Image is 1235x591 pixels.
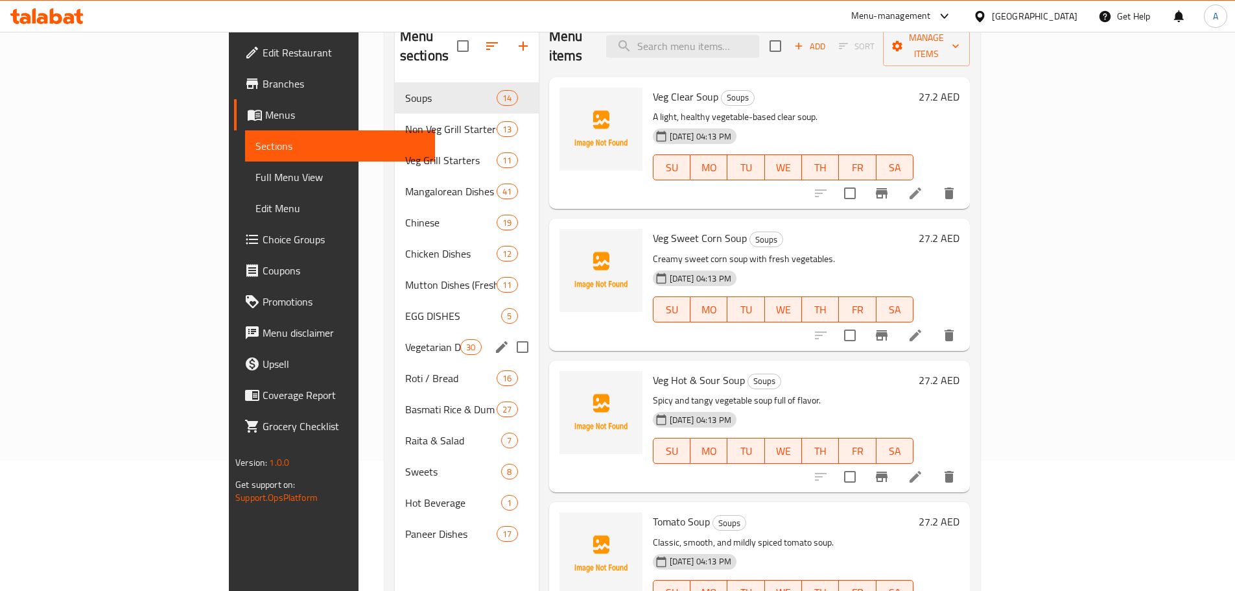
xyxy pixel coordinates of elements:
a: Edit Restaurant [234,37,435,68]
span: [DATE] 04:13 PM [665,555,736,568]
button: WE [765,296,802,322]
span: Manage items [893,30,959,62]
div: Sweets8 [395,456,539,487]
span: Sweets [405,464,502,479]
span: 14 [497,92,517,104]
img: Veg Clear Soup [559,88,642,171]
span: Mutton Dishes (Fresh indian mutton) [405,277,497,293]
button: TU [727,438,764,464]
span: TH [807,300,834,319]
div: items [497,184,517,199]
div: items [497,370,517,386]
button: Branch-specific-item [866,178,897,209]
span: 13 [497,123,517,136]
span: Paneer Dishes [405,526,497,542]
span: Vegetarian Dishes [405,339,460,355]
button: TH [802,438,839,464]
div: Non Veg Grill Starters13 [395,114,539,145]
img: Veg Hot & Sour Soup [559,371,642,454]
span: Menu disclaimer [263,325,425,341]
span: Veg Grill Starters [405,152,497,168]
a: Upsell [234,348,435,380]
button: Add [789,36,830,56]
span: Add item [789,36,830,56]
span: Coupons [263,263,425,278]
span: MO [696,442,722,461]
span: MO [696,300,722,319]
span: Chicken Dishes [405,246,497,261]
span: Veg Clear Soup [653,87,718,106]
span: Choice Groups [263,232,425,247]
div: Soups14 [395,82,539,114]
a: Branches [234,68,435,99]
button: WE [765,438,802,464]
h6: 27.2 AED [919,229,959,247]
button: MO [690,296,727,322]
button: Branch-specific-item [866,320,897,351]
div: EGG DISHES [405,308,502,324]
span: Soups [750,232,782,247]
button: delete [934,461,965,492]
div: items [497,277,517,293]
a: Menu disclaimer [234,317,435,348]
span: 12 [497,248,517,260]
div: Hot Beverage1 [395,487,539,518]
button: Branch-specific-item [866,461,897,492]
button: SU [653,154,690,180]
div: Vegetarian Dishes30edit [395,332,539,363]
a: Full Menu View [245,162,435,193]
span: 30 [461,341,480,354]
span: SA [882,442,908,461]
span: Coverage Report [263,387,425,403]
div: items [497,402,517,417]
span: SA [882,300,908,319]
span: WE [770,158,797,177]
span: FR [844,300,871,319]
a: Grocery Checklist [234,411,435,442]
span: 7 [502,435,517,447]
div: Non Veg Grill Starters [405,121,497,137]
button: SA [876,296,913,322]
div: Chinese19 [395,207,539,238]
span: Tomato Soup [653,512,710,531]
button: SU [653,296,690,322]
span: Select to update [836,463,864,490]
div: items [497,246,517,261]
span: TH [807,442,834,461]
div: items [497,526,517,542]
span: A [1213,9,1218,23]
div: Soups [405,90,497,106]
span: Add [792,39,827,54]
span: WE [770,442,797,461]
button: TH [802,154,839,180]
span: Chinese [405,215,497,230]
button: FR [839,438,876,464]
span: [DATE] 04:13 PM [665,130,736,143]
div: items [501,495,517,511]
span: Veg Sweet Corn Soup [653,228,747,248]
button: TU [727,154,764,180]
a: Edit menu item [908,469,923,485]
div: Raita & Salad7 [395,425,539,456]
span: Edit Restaurant [263,45,425,60]
div: items [501,433,517,448]
span: Soups [713,516,746,531]
div: [GEOGRAPHIC_DATA] [992,9,1077,23]
span: Grocery Checklist [263,418,425,434]
div: Veg Grill Starters11 [395,145,539,176]
div: Raita & Salad [405,433,502,448]
div: EGG DISHES5 [395,300,539,332]
span: 11 [497,279,517,291]
span: SA [882,158,908,177]
a: Sections [245,130,435,162]
a: Edit menu item [908,186,923,201]
span: SU [659,158,685,177]
div: items [497,90,517,106]
span: Get support on: [235,476,295,493]
button: MO [690,154,727,180]
span: Roti / Bread [405,370,497,386]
